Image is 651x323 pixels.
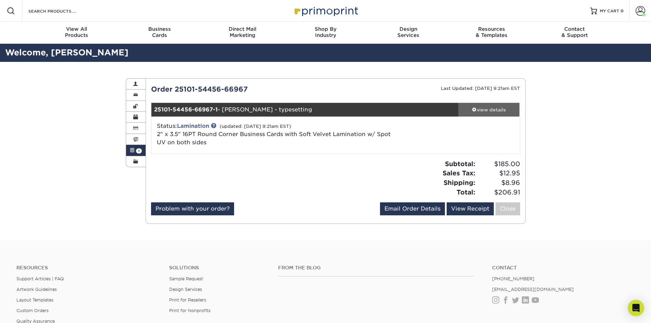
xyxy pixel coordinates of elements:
[169,276,203,281] a: Sample Request
[367,26,450,38] div: Services
[444,179,475,186] strong: Shipping:
[220,124,291,129] small: (updated: [DATE] 9:21am EST)
[201,26,284,32] span: Direct Mail
[35,26,118,38] div: Products
[169,297,206,302] a: Print for Resellers
[151,103,458,117] div: - [PERSON_NAME] - typesetting
[441,86,520,91] small: Last Updated: [DATE] 9:21am EST
[533,22,616,44] a: Contact& Support
[621,9,624,13] span: 0
[154,106,218,113] strong: 25101-54456-66967-1
[169,265,268,271] h4: Solutions
[146,84,336,94] div: Order 25101-54456-66967
[458,106,520,113] div: view details
[152,122,397,147] div: Status:
[457,188,475,196] strong: Total:
[492,265,635,271] a: Contact
[201,26,284,38] div: Marketing
[443,169,475,177] strong: Sales Tax:
[477,169,520,178] span: $12.95
[533,26,616,38] div: & Support
[118,22,201,44] a: BusinessCards
[628,300,644,316] div: Open Intercom Messenger
[16,276,64,281] a: Support Articles | FAQ
[445,160,475,167] strong: Subtotal:
[169,308,211,313] a: Print for Nonprofits
[447,202,494,215] a: View Receipt
[450,22,533,44] a: Resources& Templates
[367,22,450,44] a: DesignServices
[118,26,201,32] span: Business
[284,26,367,38] div: Industry
[477,178,520,188] span: $8.96
[450,26,533,38] div: & Templates
[291,3,360,18] img: Primoprint
[492,287,574,292] a: [EMAIL_ADDRESS][DOMAIN_NAME]
[600,8,619,14] span: MY CART
[278,265,474,271] h4: From the Blog
[126,145,146,156] a: 1
[177,123,209,129] a: Lamination
[201,22,284,44] a: Direct MailMarketing
[16,287,57,292] a: Artwork Guidelines
[16,265,159,271] h4: Resources
[496,202,520,215] a: Close
[477,159,520,169] span: $185.00
[477,188,520,197] span: $206.91
[458,103,520,117] a: view details
[492,276,534,281] a: [PHONE_NUMBER]
[380,202,445,215] a: Email Order Details
[450,26,533,32] span: Resources
[35,26,118,32] span: View All
[151,202,234,215] a: Problem with your order?
[533,26,616,32] span: Contact
[16,297,53,302] a: Layout Templates
[367,26,450,32] span: Design
[157,131,391,146] span: 2" x 3.5" 16PT Round Corner Business Cards with Soft Velvet Lamination w/ Spot UV on both sides
[28,7,94,15] input: SEARCH PRODUCTS.....
[118,26,201,38] div: Cards
[169,287,202,292] a: Design Services
[35,22,118,44] a: View AllProducts
[284,22,367,44] a: Shop ByIndustry
[284,26,367,32] span: Shop By
[136,148,142,153] span: 1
